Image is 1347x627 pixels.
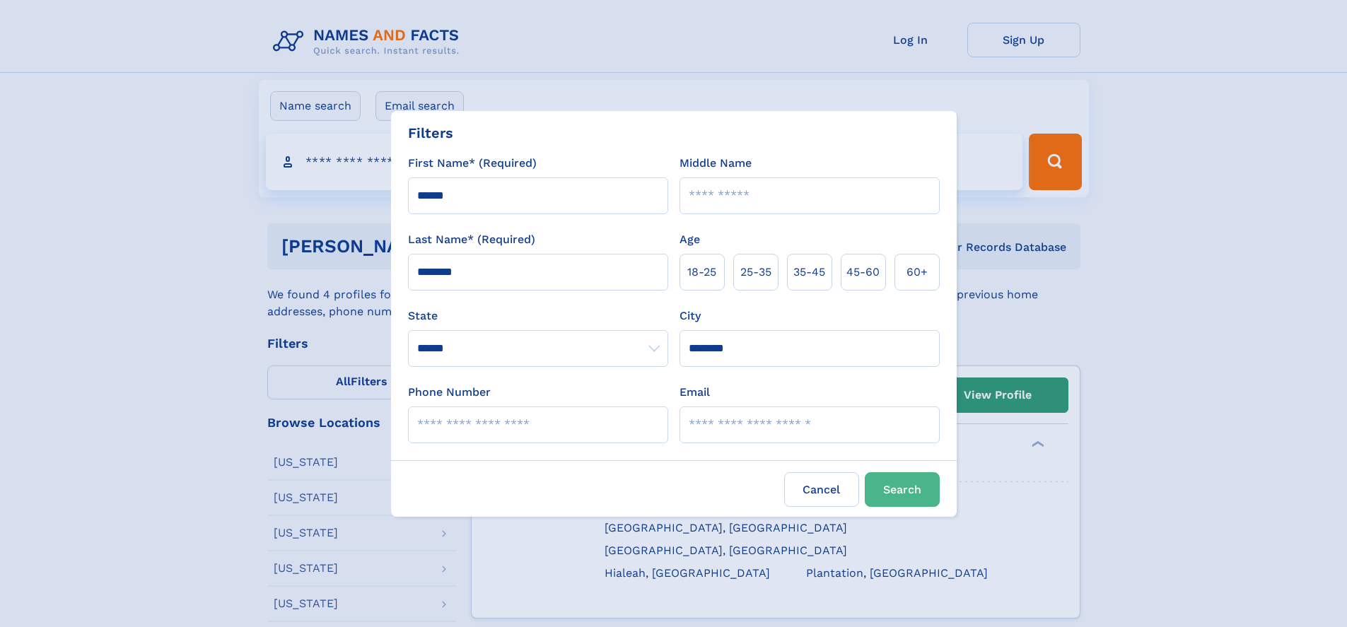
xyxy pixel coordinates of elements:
[846,264,880,281] span: 45‑60
[793,264,825,281] span: 35‑45
[408,307,668,324] label: State
[408,155,537,172] label: First Name* (Required)
[408,231,535,248] label: Last Name* (Required)
[680,155,752,172] label: Middle Name
[740,264,771,281] span: 25‑35
[680,231,700,248] label: Age
[408,122,453,143] div: Filters
[687,264,716,281] span: 18‑25
[408,384,491,401] label: Phone Number
[906,264,928,281] span: 60+
[865,472,940,507] button: Search
[680,384,710,401] label: Email
[680,307,701,324] label: City
[784,472,859,507] label: Cancel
